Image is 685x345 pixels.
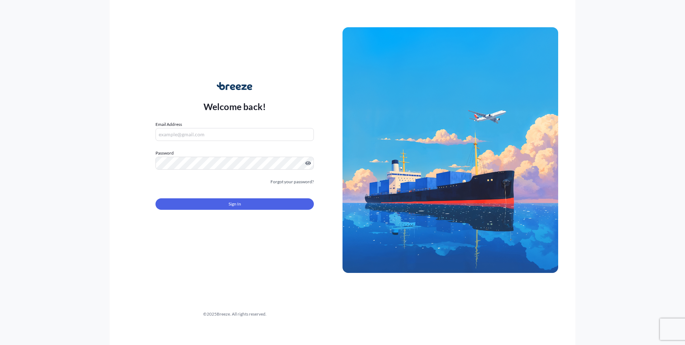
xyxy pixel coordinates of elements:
[229,200,241,208] span: Sign In
[342,27,558,273] img: Ship illustration
[155,128,314,141] input: example@gmail.com
[127,311,342,318] div: © 2025 Breeze. All rights reserved.
[155,198,314,210] button: Sign In
[155,121,182,128] label: Email Address
[305,160,311,166] button: Show password
[155,150,314,157] label: Password
[203,101,266,112] p: Welcome back!
[270,178,314,185] a: Forgot your password?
